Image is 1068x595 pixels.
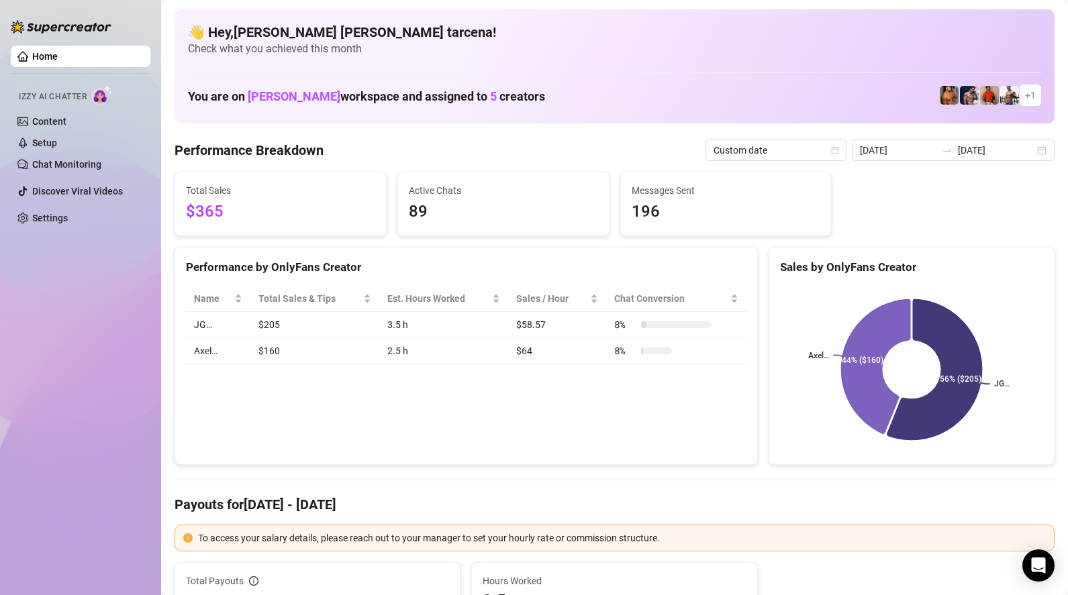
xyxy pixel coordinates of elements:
[183,533,193,543] span: exclamation-circle
[632,199,821,225] span: 196
[980,86,999,105] img: Justin
[175,141,324,160] h4: Performance Breakdown
[508,286,606,312] th: Sales / Hour
[32,116,66,127] a: Content
[92,85,113,105] img: AI Chatter
[860,143,936,158] input: Start date
[958,143,1034,158] input: End date
[831,146,839,154] span: calendar
[258,291,360,306] span: Total Sales & Tips
[409,199,598,225] span: 89
[1022,549,1055,582] div: Open Intercom Messenger
[942,145,953,156] span: to
[942,145,953,156] span: swap-right
[32,138,57,148] a: Setup
[614,291,728,306] span: Chat Conversion
[250,338,379,364] td: $160
[714,140,838,160] span: Custom date
[606,286,746,312] th: Chat Conversion
[1025,88,1036,103] span: + 1
[808,351,829,360] text: Axel…
[508,312,606,338] td: $58.57
[188,89,545,104] h1: You are on workspace and assigned to creators
[379,338,509,364] td: 2.5 h
[387,291,490,306] div: Est. Hours Worked
[508,338,606,364] td: $64
[186,258,746,276] div: Performance by OnlyFans Creator
[516,291,587,306] span: Sales / Hour
[614,343,636,358] span: 8 %
[249,576,258,586] span: info-circle
[32,186,123,197] a: Discover Viral Videos
[632,183,821,198] span: Messages Sent
[186,312,250,338] td: JG…
[186,183,375,198] span: Total Sales
[483,574,746,588] span: Hours Worked
[960,86,979,105] img: Axel
[188,23,1041,42] h4: 👋 Hey, [PERSON_NAME] [PERSON_NAME] tarcena !
[175,495,1055,514] h4: Payouts for [DATE] - [DATE]
[19,91,87,103] span: Izzy AI Chatter
[32,213,68,223] a: Settings
[614,317,636,332] span: 8 %
[250,312,379,338] td: $205
[1000,86,1019,105] img: JUSTIN
[186,338,250,364] td: Axel…
[186,286,250,312] th: Name
[940,86,959,105] img: JG
[780,258,1043,276] div: Sales by OnlyFans Creator
[186,574,244,588] span: Total Payouts
[994,380,1010,389] text: JG…
[188,42,1041,56] span: Check what you achieved this month
[379,312,509,338] td: 3.5 h
[11,20,111,34] img: logo-BBDzfeDw.svg
[250,286,379,312] th: Total Sales & Tips
[490,89,497,103] span: 5
[198,531,1046,545] div: To access your salary details, please reach out to your manager to set your hourly rate or commis...
[194,291,232,306] span: Name
[409,183,598,198] span: Active Chats
[32,159,101,170] a: Chat Monitoring
[186,199,375,225] span: $365
[32,51,58,62] a: Home
[248,89,340,103] span: [PERSON_NAME]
